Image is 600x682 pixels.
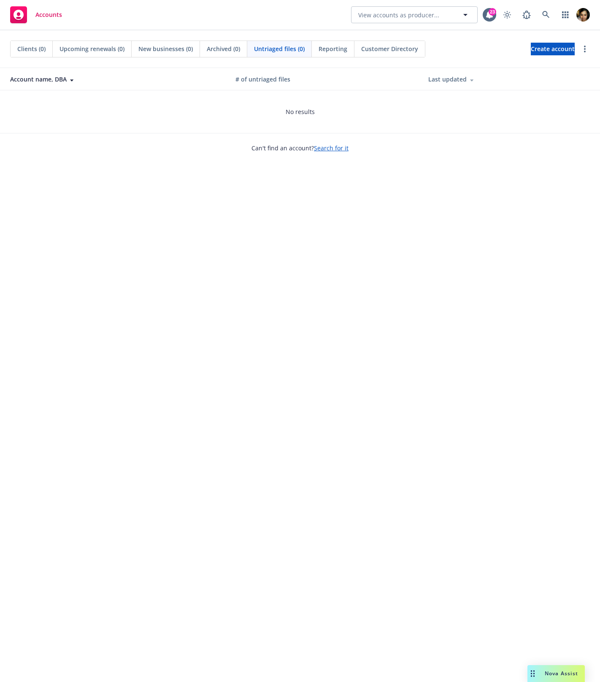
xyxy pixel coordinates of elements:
[207,44,240,53] span: Archived (0)
[361,44,418,53] span: Customer Directory
[557,6,574,23] a: Switch app
[59,44,124,53] span: Upcoming renewals (0)
[531,43,575,55] a: Create account
[527,665,538,682] div: Drag to move
[545,670,578,677] span: Nova Assist
[527,665,585,682] button: Nova Assist
[314,144,349,152] a: Search for it
[17,44,46,53] span: Clients (0)
[235,75,415,84] div: # of untriaged files
[580,44,590,54] a: more
[254,44,305,53] span: Untriaged files (0)
[518,6,535,23] a: Report a Bug
[319,44,347,53] span: Reporting
[35,11,62,18] span: Accounts
[7,3,65,27] a: Accounts
[531,41,575,57] span: Create account
[358,11,439,19] span: View accounts as producer...
[138,44,193,53] span: New businesses (0)
[499,6,516,23] a: Toggle theme
[538,6,554,23] a: Search
[286,107,315,116] span: No results
[576,8,590,22] img: photo
[489,8,496,16] div: 23
[251,144,349,152] span: Can't find an account?
[428,75,593,84] div: Last updated
[351,6,478,23] button: View accounts as producer...
[10,75,222,84] div: Account name, DBA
